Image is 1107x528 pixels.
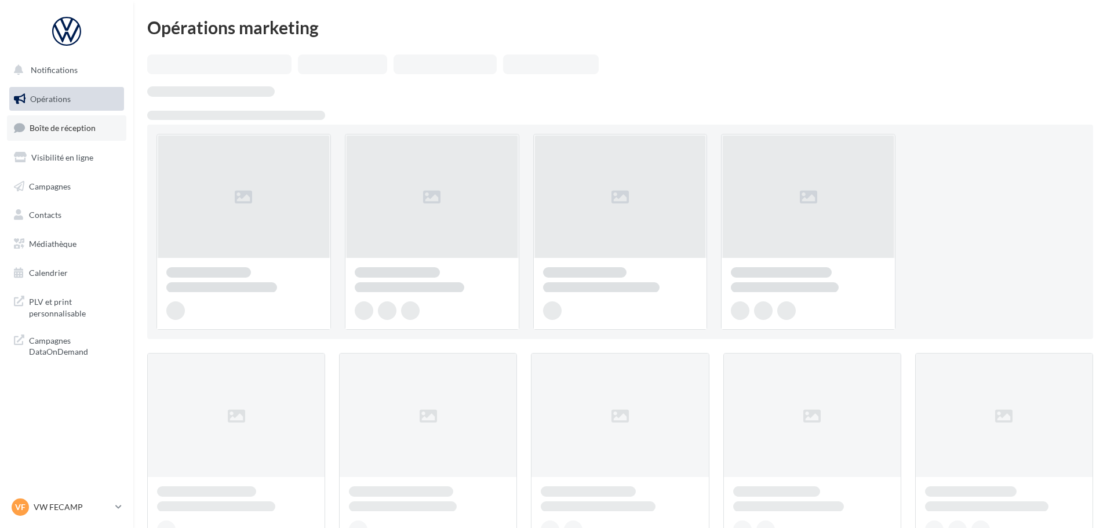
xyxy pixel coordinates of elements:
span: Calendrier [29,268,68,278]
a: Campagnes [7,174,126,199]
p: VW FECAMP [34,501,111,513]
span: Boîte de réception [30,123,96,133]
span: Contacts [29,210,61,220]
span: Opérations [30,94,71,104]
a: Visibilité en ligne [7,145,126,170]
a: Boîte de réception [7,115,126,140]
a: VF VW FECAMP [9,496,124,518]
a: Campagnes DataOnDemand [7,328,126,362]
button: Notifications [7,58,122,82]
span: Médiathèque [29,239,77,249]
span: Campagnes [29,181,71,191]
a: Médiathèque [7,232,126,256]
span: Notifications [31,65,78,75]
span: Campagnes DataOnDemand [29,333,119,358]
a: Contacts [7,203,126,227]
span: PLV et print personnalisable [29,294,119,319]
span: Visibilité en ligne [31,152,93,162]
a: Calendrier [7,261,126,285]
div: Opérations marketing [147,19,1093,36]
span: VF [15,501,26,513]
a: Opérations [7,87,126,111]
a: PLV et print personnalisable [7,289,126,323]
